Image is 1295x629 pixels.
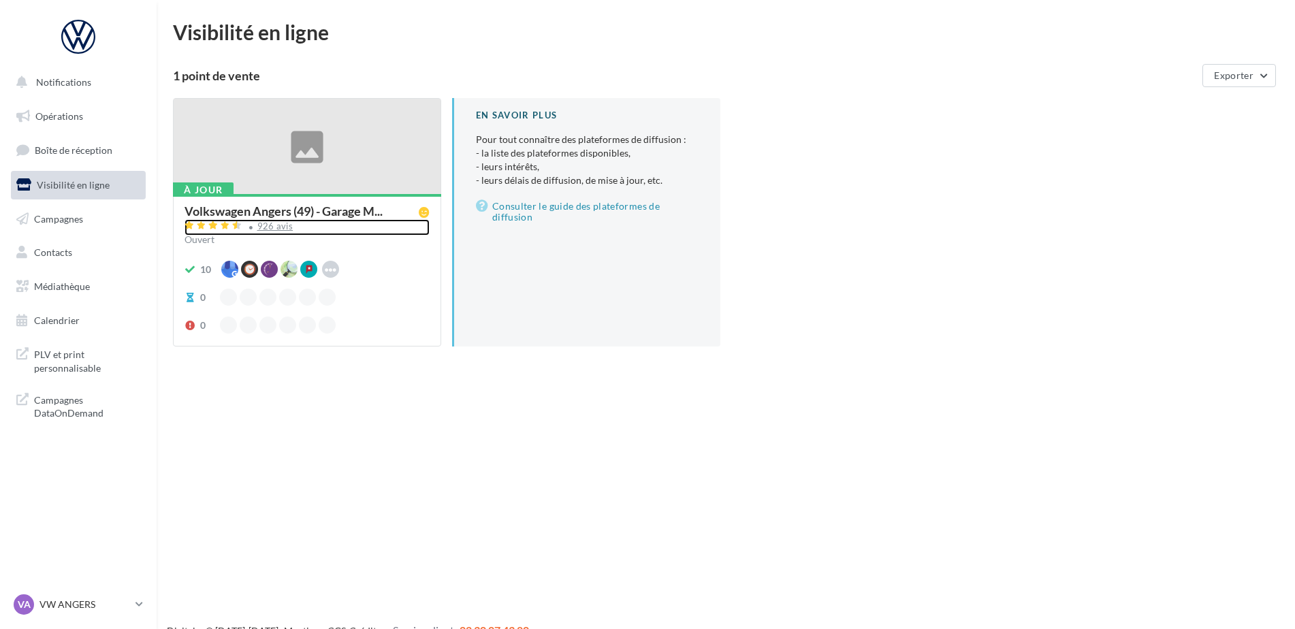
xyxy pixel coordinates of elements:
span: Contacts [34,246,72,258]
div: 926 avis [257,222,293,231]
li: - leurs délais de diffusion, de mise à jour, etc. [476,174,699,187]
button: Exporter [1202,64,1276,87]
a: PLV et print personnalisable [8,340,148,380]
button: Notifications [8,68,143,97]
a: 926 avis [185,219,430,236]
div: 10 [200,263,211,276]
a: Boîte de réception [8,135,148,165]
a: Campagnes [8,205,148,233]
p: Pour tout connaître des plateformes de diffusion : [476,133,699,187]
span: Calendrier [34,314,80,326]
a: Opérations [8,102,148,131]
span: Campagnes [34,212,83,224]
div: 0 [200,291,206,304]
span: Boîte de réception [35,144,112,156]
span: Exporter [1214,69,1253,81]
div: Visibilité en ligne [173,22,1279,42]
li: - leurs intérêts, [476,160,699,174]
span: Visibilité en ligne [37,179,110,191]
span: Volkswagen Angers (49) - Garage M... [185,205,383,217]
a: Médiathèque [8,272,148,301]
a: Visibilité en ligne [8,171,148,199]
span: Ouvert [185,233,214,245]
a: Campagnes DataOnDemand [8,385,148,425]
li: - la liste des plateformes disponibles, [476,146,699,160]
span: Notifications [36,76,91,88]
a: VA VW ANGERS [11,592,146,617]
a: Consulter le guide des plateformes de diffusion [476,198,699,225]
a: Contacts [8,238,148,267]
span: PLV et print personnalisable [34,345,140,374]
span: Campagnes DataOnDemand [34,391,140,420]
div: 1 point de vente [173,69,1197,82]
span: Médiathèque [34,280,90,292]
p: VW ANGERS [39,598,130,611]
span: Opérations [35,110,83,122]
div: 0 [200,319,206,332]
span: VA [18,598,31,611]
div: À jour [173,182,234,197]
div: En savoir plus [476,109,699,122]
a: Calendrier [8,306,148,335]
